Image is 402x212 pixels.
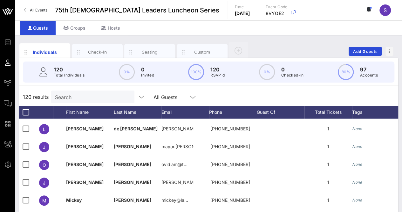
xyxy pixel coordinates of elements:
div: All Guests [153,94,177,100]
span: +17134498130 [210,179,250,185]
i: None [352,180,362,185]
span: 120 results [23,93,49,101]
p: Checked-In [281,72,304,78]
p: ovidiam@t… [161,156,187,173]
div: Guest Of [257,106,304,119]
span: [PERSON_NAME] [66,126,104,131]
p: Invited [141,72,154,78]
span: [PERSON_NAME] [66,179,104,185]
p: 8VYQE2 [266,10,288,17]
p: mayor.[PERSON_NAME]… [161,138,193,156]
span: [PERSON_NAME] [114,162,151,167]
i: None [352,144,362,149]
i: None [352,162,362,167]
span: Mickey [66,197,82,203]
div: Individuals [31,49,59,55]
button: Add Guests [349,47,382,56]
span: 75th [DEMOGRAPHIC_DATA] Leaders Luncheon Series [55,5,219,15]
i: None [352,198,362,202]
div: 1 [304,173,352,191]
p: Event Code [266,4,288,10]
p: Total Individuals [54,72,85,78]
span: +15129656381 [210,144,250,149]
p: 97 [360,66,378,73]
p: RSVP`d [210,72,225,78]
div: Phone [209,106,257,119]
p: [PERSON_NAME]… [161,173,193,191]
span: [PERSON_NAME] [66,162,104,167]
div: Last Name [114,106,161,119]
p: 120 [54,66,85,73]
p: [DATE] [235,10,250,17]
span: J [43,180,45,186]
span: [PERSON_NAME] [114,179,151,185]
p: Date [235,4,250,10]
p: mickey@la… [161,191,188,209]
div: 1 [304,191,352,209]
span: [PERSON_NAME] [66,144,104,149]
span: +18324650049 [210,162,250,167]
p: 120 [210,66,225,73]
span: +12024254287 [210,197,250,203]
p: Accounts [360,72,378,78]
div: 1 [304,120,352,138]
div: S [379,4,391,16]
div: First Name [66,106,114,119]
div: 1 [304,138,352,156]
span: Add Guests [353,49,378,54]
div: Guests [20,21,56,35]
div: Custom [188,49,216,55]
div: Email [161,106,209,119]
div: Groups [56,21,93,35]
p: 0 [281,66,304,73]
span: J [43,144,45,150]
span: [PERSON_NAME] [114,197,151,203]
span: All Events [30,8,47,12]
span: [PERSON_NAME] [114,144,151,149]
p: [PERSON_NAME].[PERSON_NAME]… [161,120,193,138]
div: 1 [304,156,352,173]
a: All Events [20,5,51,15]
div: Hosts [93,21,128,35]
span: S [384,7,387,13]
p: 0 [141,66,154,73]
div: Check-In [83,49,112,55]
div: Total Tickets [304,106,352,119]
div: All Guests [150,91,201,103]
span: +19566484236 [210,126,250,131]
span: de [PERSON_NAME] [114,126,158,131]
span: O [43,162,46,168]
div: Seating [136,49,164,55]
i: None [352,126,362,131]
span: L [43,127,45,132]
span: M [42,198,46,203]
